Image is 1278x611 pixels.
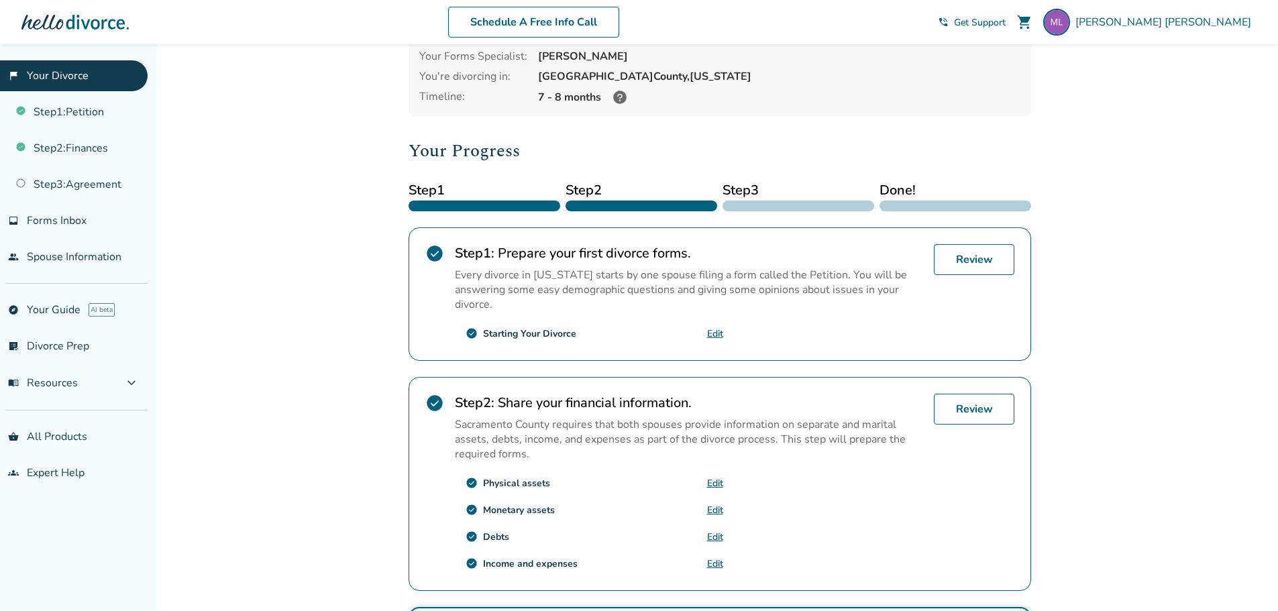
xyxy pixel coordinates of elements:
[880,180,1031,201] span: Done!
[8,304,19,315] span: explore
[8,252,19,262] span: people
[483,504,555,516] div: Monetary assets
[483,531,509,543] div: Debts
[707,557,723,570] a: Edit
[455,268,923,312] p: Every divorce in [US_STATE] starts by one spouse filing a form called the Petition. You will be a...
[419,89,527,105] div: Timeline:
[123,375,140,391] span: expand_more
[8,341,19,351] span: list_alt_check
[409,137,1031,164] h2: Your Progress
[1211,547,1278,611] iframe: Chat Widget
[8,431,19,442] span: shopping_basket
[707,477,723,490] a: Edit
[483,327,576,340] div: Starting Your Divorce
[455,417,923,461] p: Sacramento County requires that both spouses provide information on separate and marital assets, ...
[538,49,1020,64] div: [PERSON_NAME]
[707,327,723,340] a: Edit
[723,180,874,201] span: Step 3
[409,180,560,201] span: Step 1
[566,180,717,201] span: Step 2
[538,69,1020,84] div: [GEOGRAPHIC_DATA] County, [US_STATE]
[425,244,444,263] span: check_circle
[8,467,19,478] span: groups
[455,394,494,412] strong: Step 2 :
[8,70,19,81] span: flag_2
[89,303,115,317] span: AI beta
[419,69,527,84] div: You're divorcing in:
[455,244,494,262] strong: Step 1 :
[938,17,949,27] span: phone_in_talk
[483,557,578,570] div: Income and expenses
[707,504,723,516] a: Edit
[8,378,19,388] span: menu_book
[8,215,19,226] span: inbox
[455,244,923,262] h2: Prepare your first divorce forms.
[934,394,1014,425] a: Review
[466,531,478,543] span: check_circle
[466,477,478,489] span: check_circle
[954,16,1006,29] span: Get Support
[425,394,444,412] span: check_circle
[934,244,1014,275] a: Review
[27,213,87,228] span: Forms Inbox
[1016,14,1032,30] span: shopping_cart
[448,7,619,38] a: Schedule A Free Info Call
[938,16,1006,29] a: phone_in_talkGet Support
[466,327,478,339] span: check_circle
[8,376,78,390] span: Resources
[538,89,1020,105] div: 7 - 8 months
[1075,15,1257,30] span: [PERSON_NAME] [PERSON_NAME]
[466,504,478,516] span: check_circle
[1043,9,1070,36] img: mpjlewis@gmail.com
[455,394,923,412] h2: Share your financial information.
[707,531,723,543] a: Edit
[466,557,478,569] span: check_circle
[419,49,527,64] div: Your Forms Specialist:
[483,477,550,490] div: Physical assets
